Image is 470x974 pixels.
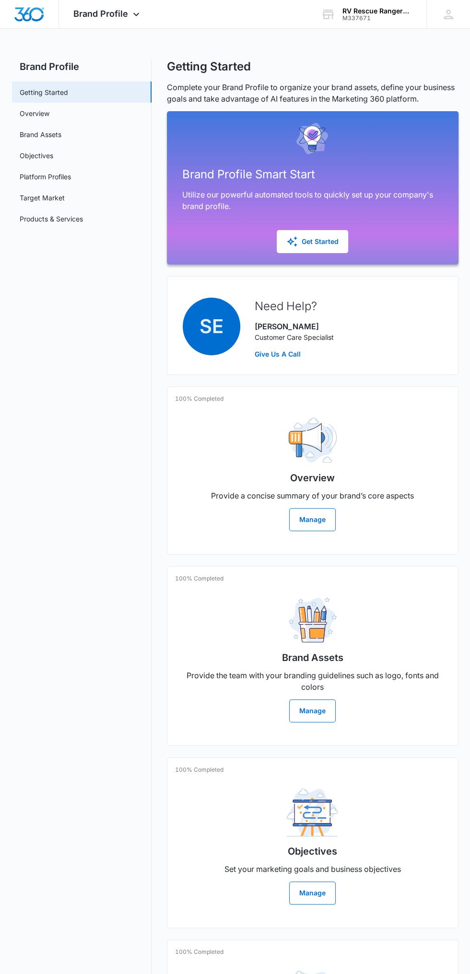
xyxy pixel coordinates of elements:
[288,844,337,858] h2: Objectives
[289,699,336,722] button: Manage
[167,59,251,74] h1: Getting Started
[255,332,334,342] p: Customer Care Specialist
[175,765,223,774] p: 100% Completed
[20,214,83,224] a: Products & Services
[286,236,339,247] div: Get Started
[282,650,343,665] h2: Brand Assets
[167,757,458,928] a: 100% CompletedObjectivesSet your marketing goals and business objectivesManage
[277,230,348,253] button: Get Started
[224,863,401,875] p: Set your marketing goals and business objectives
[290,471,335,485] h2: Overview
[12,59,152,74] h2: Brand Profile
[20,151,53,161] a: Objectives
[175,948,223,956] p: 100% Completed
[342,7,412,15] div: account name
[289,508,336,531] button: Manage
[73,9,128,19] span: Brand Profile
[289,881,336,904] button: Manage
[20,87,68,97] a: Getting Started
[20,129,61,139] a: Brand Assets
[20,172,71,182] a: Platform Profiles
[20,108,49,118] a: Overview
[342,15,412,22] div: account id
[167,81,458,104] p: Complete your Brand Profile to organize your brand assets, define your business goals and take ad...
[167,566,458,746] a: 100% CompletedBrand AssetsProvide the team with your branding guidelines such as logo, fonts and ...
[255,298,334,315] h2: Need Help?
[175,574,223,583] p: 100% Completed
[167,386,458,555] a: 100% CompletedOverviewProvide a concise summary of your brand’s core aspectsManage
[175,394,223,403] p: 100% Completed
[255,321,334,332] p: [PERSON_NAME]
[183,298,240,355] span: SE
[175,670,450,693] p: Provide the team with your branding guidelines such as logo, fonts and colors
[211,490,414,501] p: Provide a concise summary of your brand’s core aspects
[182,166,439,183] h2: Brand Profile Smart Start
[255,349,334,359] a: Give Us A Call
[182,189,439,212] p: Utilize our powerful automated tools to quickly set up your company's brand profile.
[20,193,65,203] a: Target Market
